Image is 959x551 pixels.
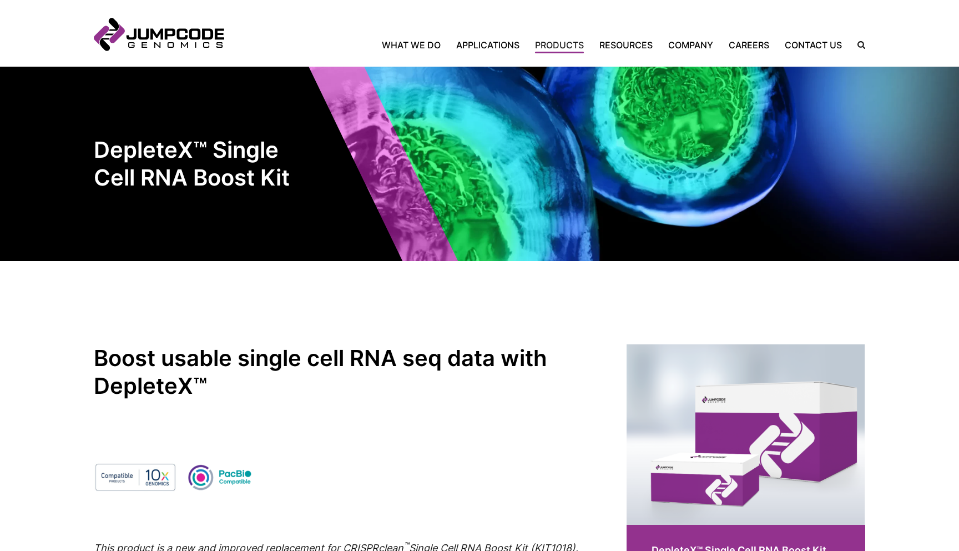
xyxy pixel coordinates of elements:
a: Products [527,38,592,52]
h2: Boost usable single cell RNA seq data with DepleteX™ [94,344,599,400]
h1: DepleteX™ Single Cell RNA Boost Kit [94,136,294,192]
a: Applications [448,38,527,52]
a: What We Do [382,38,448,52]
sup: ™ [403,541,409,550]
a: Contact Us [777,38,850,52]
a: Careers [721,38,777,52]
a: Company [660,38,721,52]
label: Search the site. [850,41,865,49]
a: Resources [592,38,660,52]
nav: Primary Navigation [224,38,850,52]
